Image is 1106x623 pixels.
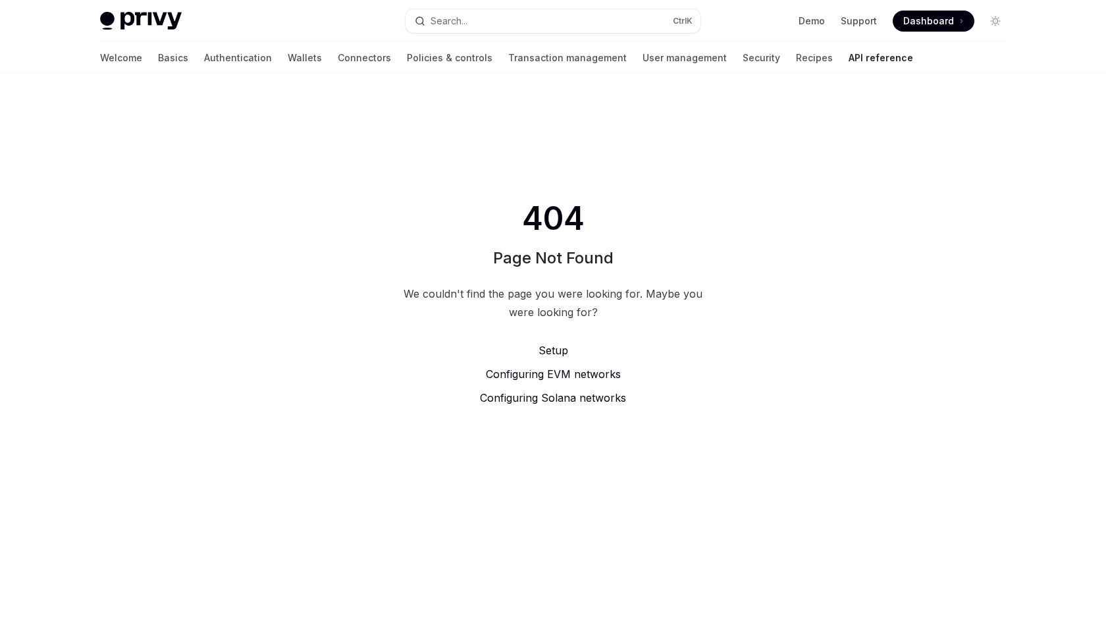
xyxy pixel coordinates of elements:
a: Configuring Solana networks [398,390,708,406]
a: Connectors [338,42,391,74]
a: Support [841,14,877,28]
span: Configuring Solana networks [480,391,626,404]
a: Security [743,42,780,74]
a: Configuring EVM networks [398,366,708,382]
a: User management [643,42,727,74]
button: Toggle dark mode [985,11,1006,32]
a: Demo [799,14,825,28]
div: We couldn't find the page you were looking for. Maybe you were looking for? [398,284,708,321]
a: Wallets [288,42,322,74]
a: Dashboard [893,11,974,32]
a: Authentication [204,42,272,74]
span: 404 [519,200,587,237]
a: Recipes [796,42,833,74]
button: Open search [406,9,700,33]
a: Setup [398,342,708,358]
span: Setup [539,344,568,357]
a: API reference [849,42,913,74]
img: light logo [100,12,182,30]
h1: Page Not Found [493,248,614,269]
a: Welcome [100,42,142,74]
span: Configuring EVM networks [486,367,621,381]
div: Search... [431,13,467,29]
a: Basics [158,42,188,74]
a: Policies & controls [407,42,492,74]
a: Transaction management [508,42,627,74]
span: Dashboard [903,14,954,28]
span: Ctrl K [673,16,693,26]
